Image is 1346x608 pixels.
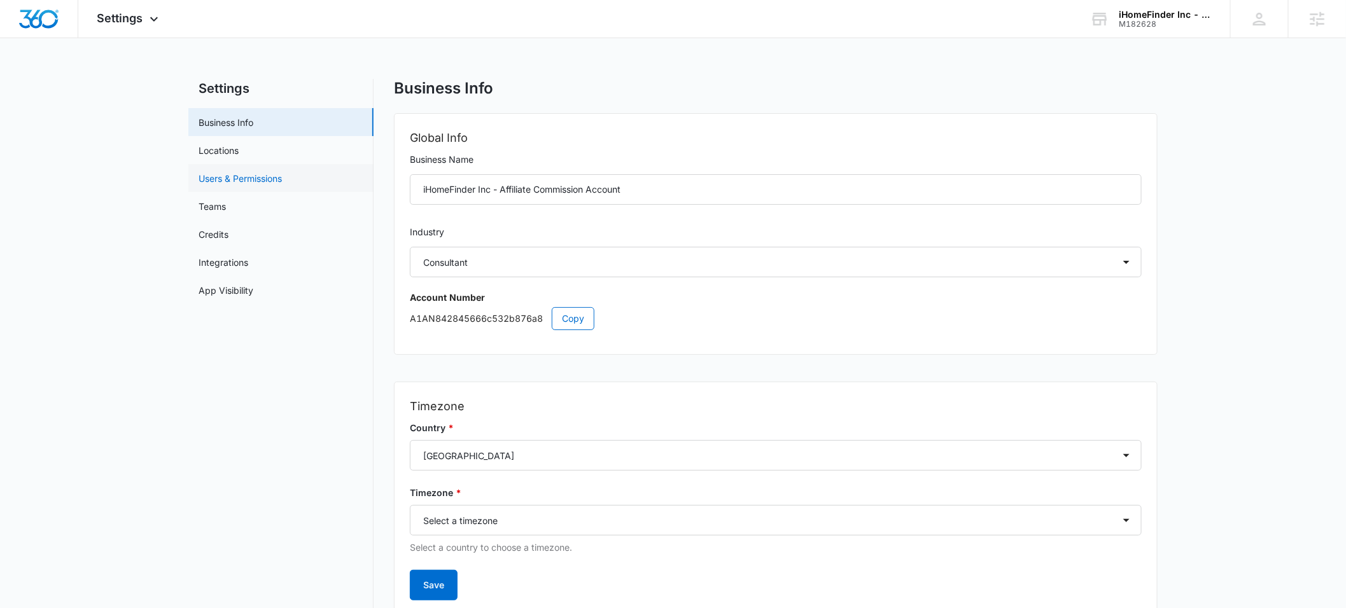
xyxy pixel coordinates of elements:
strong: Account Number [410,292,485,303]
p: Select a country to choose a timezone. [410,541,1142,555]
a: App Visibility [199,284,253,297]
span: Settings [97,11,143,25]
span: Copy [562,312,584,326]
a: Teams [199,200,226,213]
label: Industry [410,225,1142,239]
h2: Timezone [410,397,1142,415]
label: Country [410,421,1142,435]
div: account name [1119,10,1212,20]
button: Copy [552,307,594,330]
a: Users & Permissions [199,172,282,185]
div: account id [1119,20,1212,29]
a: Business Info [199,116,253,129]
a: Locations [199,144,239,157]
p: A1AN842845666c532b876a8 [410,307,1142,330]
h1: Business Info [394,79,493,98]
label: Timezone [410,486,1142,500]
a: Credits [199,228,228,241]
a: Integrations [199,256,248,269]
label: Business Name [410,153,1142,167]
button: Save [410,570,458,600]
h2: Global Info [410,129,1142,147]
h2: Settings [188,79,374,98]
